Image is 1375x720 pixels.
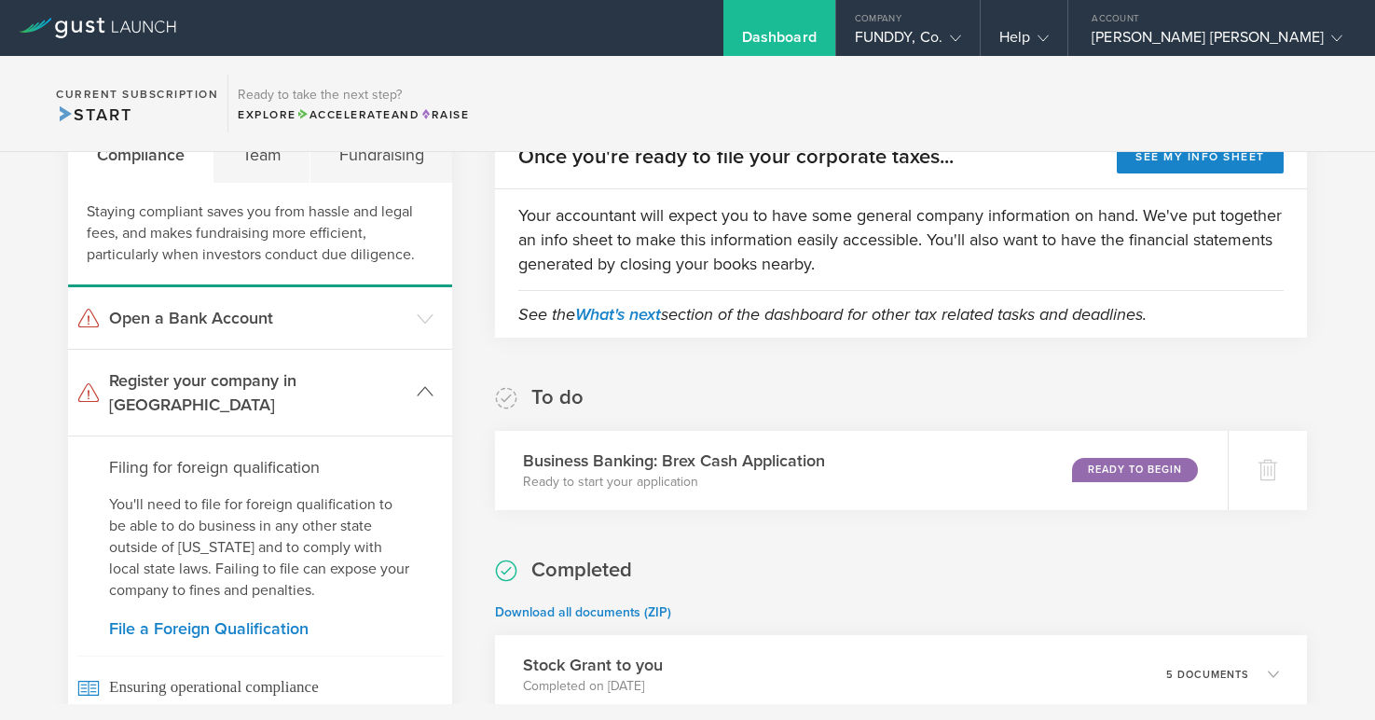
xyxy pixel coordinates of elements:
[68,127,213,183] div: Compliance
[1166,670,1249,680] p: 5 documents
[56,104,131,125] span: Start
[531,384,584,411] h2: To do
[109,368,407,417] h3: Register your company in [GEOGRAPHIC_DATA]
[575,304,661,325] a: What's next
[1072,458,1198,482] div: Ready to Begin
[1282,630,1375,720] iframe: Chat Widget
[999,28,1049,56] div: Help
[1117,141,1284,173] button: See my info sheet
[518,203,1284,276] p: Your accountant will expect you to have some general company information on hand. We've put toget...
[109,494,411,602] p: You'll need to file for foreign qualification to be able to do business in any other state outsid...
[523,473,825,492] p: Ready to start your application
[1092,28,1342,56] div: [PERSON_NAME] [PERSON_NAME]
[109,306,407,330] h3: Open a Bank Account
[523,653,663,677] h3: Stock Grant to you
[296,108,420,121] span: and
[518,144,954,171] h2: Once you're ready to file your corporate taxes...
[238,106,469,123] div: Explore
[419,108,469,121] span: Raise
[68,183,452,287] div: Staying compliant saves you from hassle and legal fees, and makes fundraising more efficient, par...
[523,677,663,696] p: Completed on [DATE]
[855,28,961,56] div: FUNDDY, Co.
[238,89,469,102] h3: Ready to take the next step?
[68,656,452,718] a: Ensuring operational compliance
[531,557,632,584] h2: Completed
[742,28,817,56] div: Dashboard
[523,449,825,473] h3: Business Banking: Brex Cash Application
[56,89,218,100] h2: Current Subscription
[109,455,411,479] h4: Filing for foreign qualification
[109,620,411,637] a: File a Foreign Qualification
[213,127,310,183] div: Team
[296,108,392,121] span: Accelerate
[227,75,478,132] div: Ready to take the next step?ExploreAccelerateandRaise
[495,604,671,620] a: Download all documents (ZIP)
[310,127,452,183] div: Fundraising
[77,656,443,718] span: Ensuring operational compliance
[518,304,1147,325] em: See the section of the dashboard for other tax related tasks and deadlines.
[495,431,1228,510] div: Business Banking: Brex Cash ApplicationReady to start your applicationReady to Begin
